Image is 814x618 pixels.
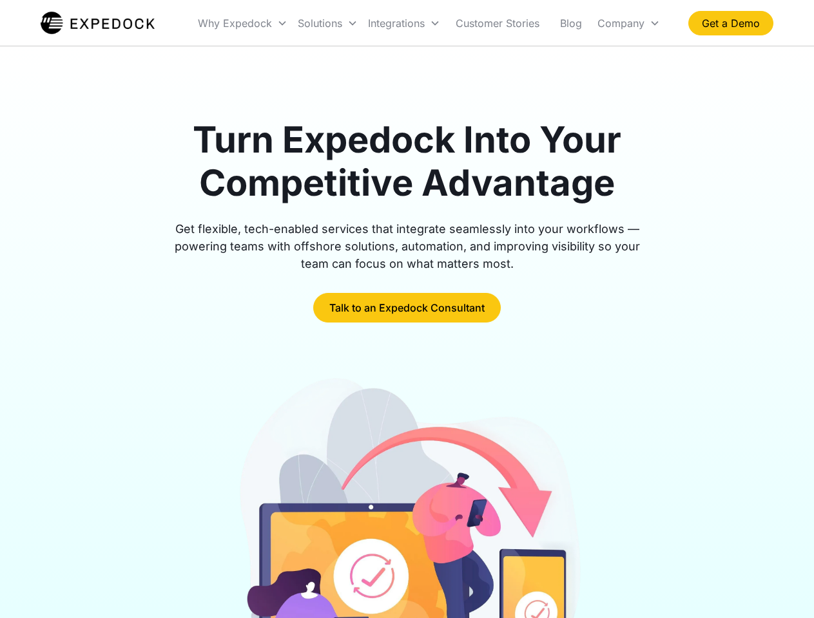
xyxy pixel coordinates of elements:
[363,1,445,45] div: Integrations
[160,220,655,272] div: Get flexible, tech-enabled services that integrate seamlessly into your workflows — powering team...
[688,11,773,35] a: Get a Demo
[293,1,363,45] div: Solutions
[592,1,665,45] div: Company
[550,1,592,45] a: Blog
[750,556,814,618] iframe: Chat Widget
[160,118,655,205] h1: Turn Expedock Into Your Competitive Advantage
[445,1,550,45] a: Customer Stories
[597,17,644,30] div: Company
[41,10,155,36] img: Expedock Logo
[368,17,425,30] div: Integrations
[41,10,155,36] a: home
[313,293,501,323] a: Talk to an Expedock Consultant
[193,1,293,45] div: Why Expedock
[198,17,272,30] div: Why Expedock
[298,17,342,30] div: Solutions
